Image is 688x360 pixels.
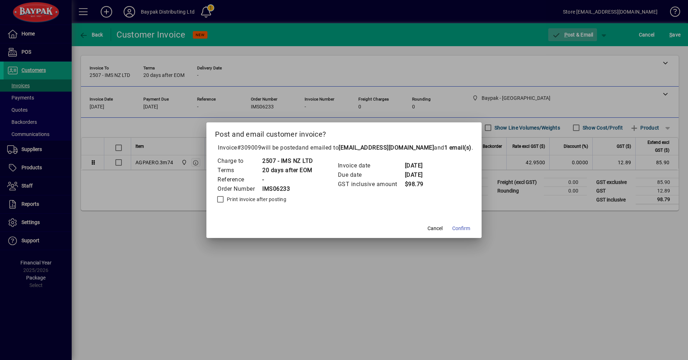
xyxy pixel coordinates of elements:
[405,180,433,189] td: $98.79
[405,161,433,170] td: [DATE]
[338,161,405,170] td: Invoice date
[434,144,472,151] span: and
[217,184,262,194] td: Order Number
[225,196,286,203] label: Print invoice after posting
[262,184,313,194] td: IMS06233
[217,156,262,166] td: Charge to
[206,122,482,143] h2: Post and email customer invoice?
[215,143,473,152] p: Invoice will be posted .
[262,175,313,184] td: -
[339,144,434,151] b: [EMAIL_ADDRESS][DOMAIN_NAME]
[217,175,262,184] td: Reference
[338,170,405,180] td: Due date
[427,225,443,232] span: Cancel
[298,144,472,151] span: and emailed to
[237,144,262,151] span: #309009
[449,222,473,235] button: Confirm
[452,225,470,232] span: Confirm
[262,156,313,166] td: 2507 - IMS NZ LTD
[405,170,433,180] td: [DATE]
[262,166,313,175] td: 20 days after EOM
[444,144,472,151] b: 1 email(s)
[424,222,446,235] button: Cancel
[217,166,262,175] td: Terms
[338,180,405,189] td: GST inclusive amount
